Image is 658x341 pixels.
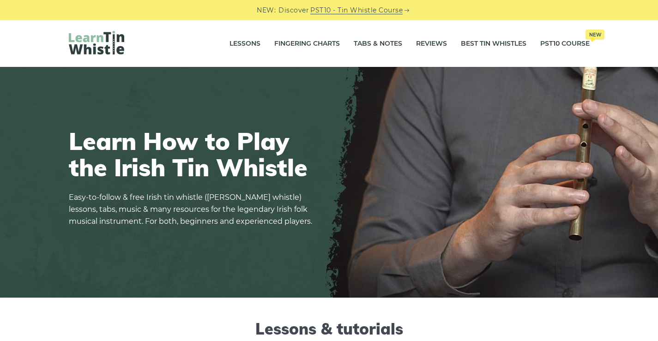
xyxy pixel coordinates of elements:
[69,191,318,227] p: Easy-to-follow & free Irish tin whistle ([PERSON_NAME] whistle) lessons, tabs, music & many resou...
[540,32,590,55] a: PST10 CourseNew
[274,32,340,55] a: Fingering Charts
[354,32,402,55] a: Tabs & Notes
[586,30,604,40] span: New
[461,32,526,55] a: Best Tin Whistles
[416,32,447,55] a: Reviews
[229,32,260,55] a: Lessons
[69,31,124,54] img: LearnTinWhistle.com
[69,128,318,180] h1: Learn How to Play the Irish Tin Whistle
